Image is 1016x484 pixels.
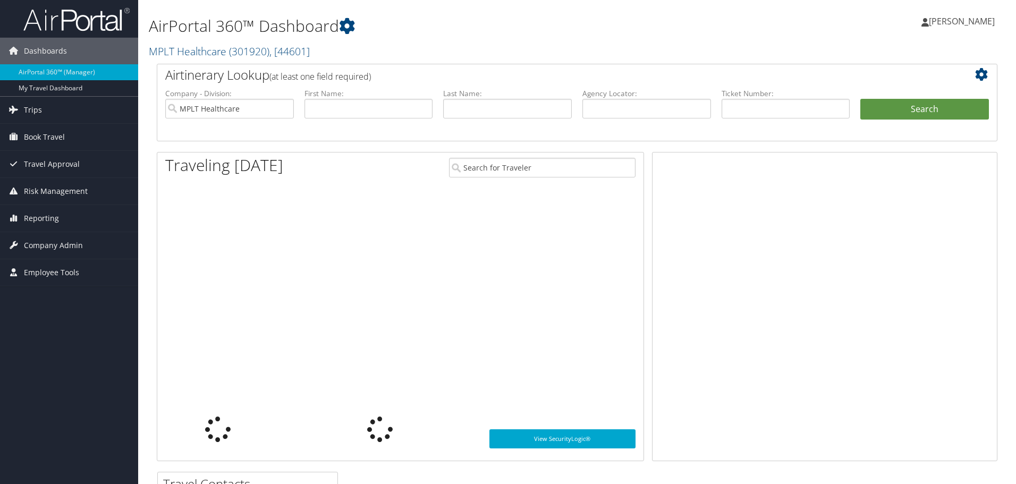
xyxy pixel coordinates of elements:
[24,124,65,150] span: Book Travel
[443,88,572,99] label: Last Name:
[269,44,310,58] span: , [ 44601 ]
[921,5,1005,37] a: [PERSON_NAME]
[722,88,850,99] label: Ticket Number:
[24,151,80,177] span: Travel Approval
[582,88,711,99] label: Agency Locator:
[165,66,919,84] h2: Airtinerary Lookup
[449,158,636,177] input: Search for Traveler
[229,44,269,58] span: ( 301920 )
[24,178,88,205] span: Risk Management
[929,15,995,27] span: [PERSON_NAME]
[860,99,989,120] button: Search
[165,154,283,176] h1: Traveling [DATE]
[24,97,42,123] span: Trips
[165,88,294,99] label: Company - Division:
[24,232,83,259] span: Company Admin
[149,44,310,58] a: MPLT Healthcare
[24,205,59,232] span: Reporting
[24,38,67,64] span: Dashboards
[304,88,433,99] label: First Name:
[24,259,79,286] span: Employee Tools
[23,7,130,32] img: airportal-logo.png
[269,71,371,82] span: (at least one field required)
[149,15,720,37] h1: AirPortal 360™ Dashboard
[489,429,636,448] a: View SecurityLogic®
